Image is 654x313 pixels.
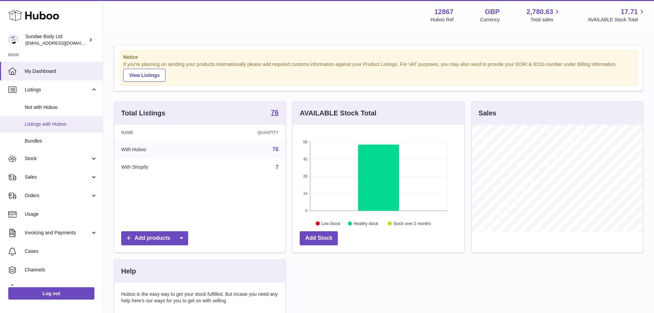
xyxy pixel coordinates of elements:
strong: 76 [271,109,278,116]
span: Listings with Huboo [25,121,97,127]
div: Currency [480,16,500,23]
span: Bundles [25,138,97,144]
a: 7 [275,164,278,170]
span: 17.71 [621,7,638,16]
strong: Notice [123,54,634,60]
h3: Help [121,267,136,276]
span: Cases [25,248,97,255]
p: Huboo is the easy way to get your stock fulfilled. But incase you need any help here's our ways f... [121,291,278,304]
strong: GBP [485,7,500,16]
span: Not with Huboo [25,104,97,111]
th: Name [114,125,207,141]
span: Usage [25,211,97,217]
span: Invoicing and Payments [25,230,90,236]
span: 2,780.63 [527,7,553,16]
a: Add products [121,231,188,245]
span: AVAILABLE Stock Total [588,16,646,23]
a: View Listings [123,69,165,82]
a: Log out [8,287,94,300]
h3: AVAILABLE Stock Total [300,109,376,118]
text: Healthy stock [354,221,379,226]
td: With Shopify [114,158,207,176]
text: 0 [306,209,308,213]
text: Low Stock [321,221,341,226]
a: 76 [273,146,279,152]
span: Total sales [530,16,561,23]
text: 42 [303,157,308,161]
span: Orders [25,192,90,199]
a: 2,780.63 Total sales [527,7,561,23]
div: Huboo Ref [431,16,454,23]
a: 76 [271,109,278,117]
a: Add Stock [300,231,338,245]
h3: Sales [479,109,496,118]
text: 28 [303,174,308,178]
img: internalAdmin-12867@internal.huboo.com [8,35,19,45]
span: Stock [25,155,90,162]
h3: Total Listings [121,109,165,118]
div: If you're planning on sending your products internationally please add required customs informati... [123,61,634,82]
span: Channels [25,267,97,273]
span: Listings [25,87,90,93]
text: Stock over 2 months [393,221,431,226]
strong: 12867 [434,7,454,16]
td: With Huboo [114,141,207,158]
span: My Dashboard [25,68,97,75]
text: 14 [303,191,308,195]
span: Settings [25,285,97,292]
div: Sundae Body Ltd [25,33,87,46]
a: 17.71 AVAILABLE Stock Total [588,7,646,23]
span: Sales [25,174,90,180]
th: Quantity [207,125,286,141]
text: 56 [303,140,308,144]
span: [EMAIL_ADDRESS][DOMAIN_NAME] [25,40,101,46]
